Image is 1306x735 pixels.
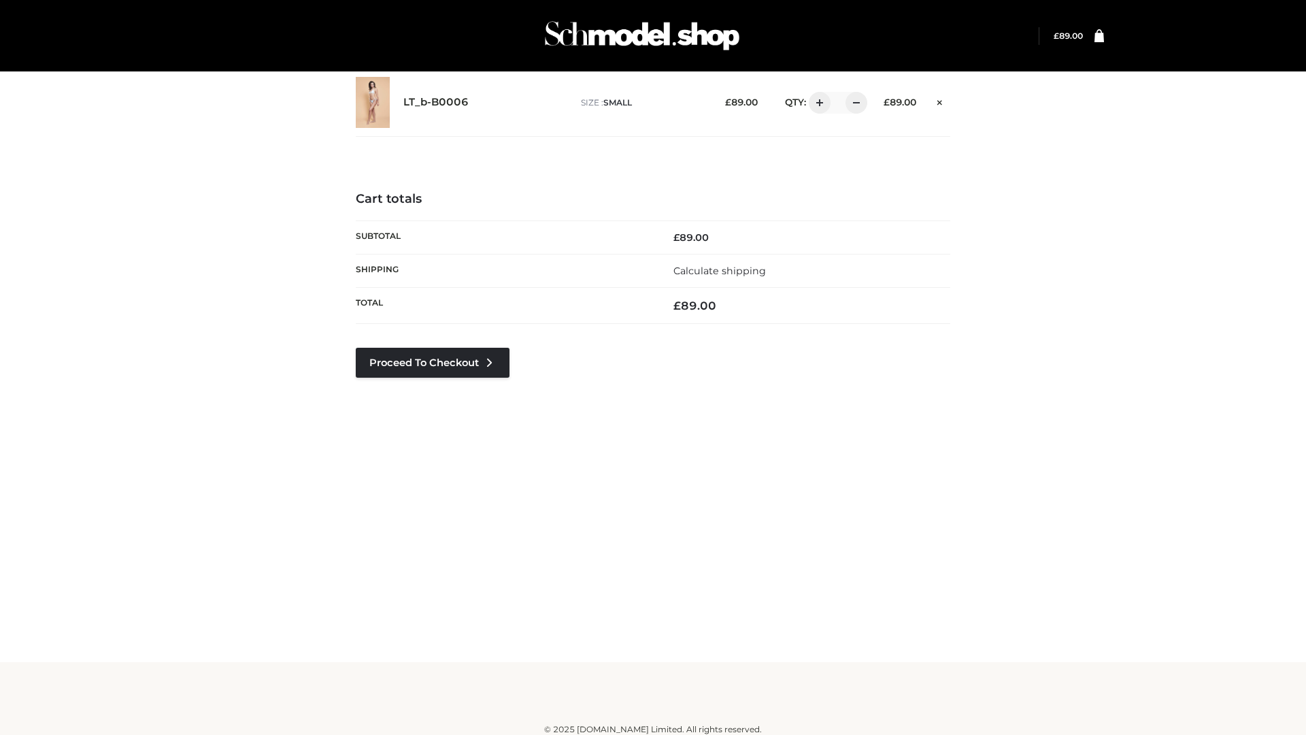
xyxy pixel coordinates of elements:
p: size : [581,97,704,109]
th: Shipping [356,254,653,287]
a: £89.00 [1054,31,1083,41]
div: QTY: [771,92,863,114]
img: Schmodel Admin 964 [540,9,744,63]
a: LT_b-B0006 [403,96,469,109]
th: Subtotal [356,220,653,254]
bdi: 89.00 [884,97,916,108]
h4: Cart totals [356,192,950,207]
bdi: 89.00 [673,299,716,312]
a: Remove this item [930,92,950,110]
bdi: 89.00 [725,97,758,108]
a: Proceed to Checkout [356,348,509,378]
span: £ [673,299,681,312]
span: £ [673,231,680,244]
bdi: 89.00 [673,231,709,244]
span: £ [884,97,890,108]
span: £ [1054,31,1059,41]
span: £ [725,97,731,108]
span: SMALL [603,97,632,108]
th: Total [356,288,653,324]
a: Calculate shipping [673,265,766,277]
bdi: 89.00 [1054,31,1083,41]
